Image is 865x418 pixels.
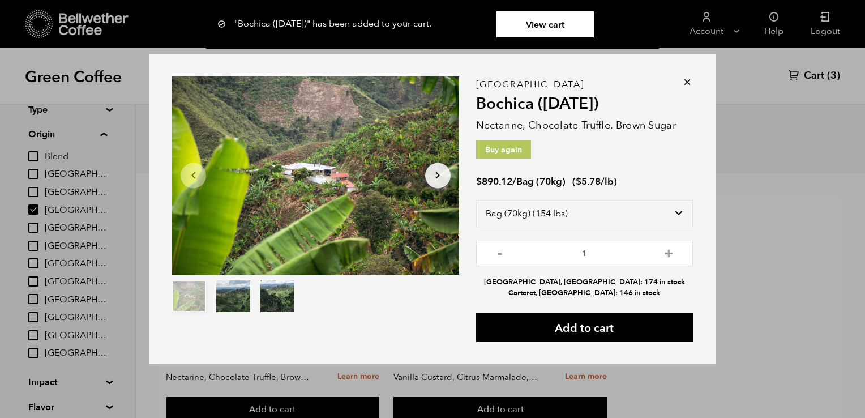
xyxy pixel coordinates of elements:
[493,246,507,258] button: -
[662,246,676,258] button: +
[601,175,614,188] span: /lb
[576,175,601,188] bdi: 5.78
[476,175,482,188] span: $
[476,95,693,114] h2: Bochica ([DATE])
[476,175,512,188] bdi: 890.12
[476,313,693,342] button: Add to cart
[476,277,693,288] li: [GEOGRAPHIC_DATA], [GEOGRAPHIC_DATA]: 174 in stock
[476,140,531,159] p: Buy again
[576,175,581,188] span: $
[516,175,566,188] span: Bag (70kg)
[512,175,516,188] span: /
[476,118,693,133] p: Nectarine, Chocolate Truffle, Brown Sugar
[572,175,617,188] span: ( )
[476,288,693,298] li: Carteret, [GEOGRAPHIC_DATA]: 146 in stock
